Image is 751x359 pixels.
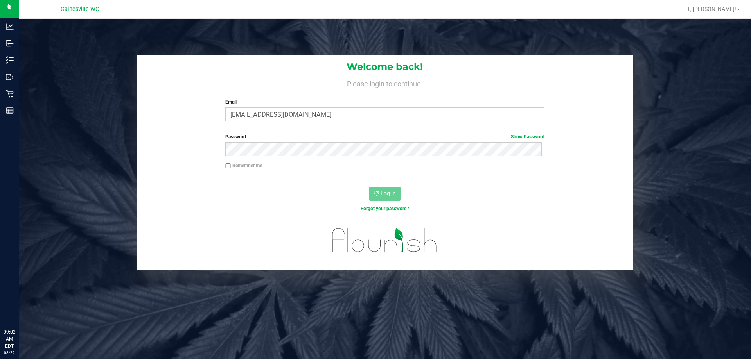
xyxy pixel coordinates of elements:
[6,39,14,47] inline-svg: Inbound
[685,6,736,12] span: Hi, [PERSON_NAME]!
[137,62,633,72] h1: Welcome back!
[4,329,15,350] p: 09:02 AM EDT
[225,98,544,105] label: Email
[6,107,14,114] inline-svg: Reports
[511,134,544,139] a: Show Password
[4,350,15,355] p: 08/22
[6,23,14,30] inline-svg: Analytics
[381,190,396,196] span: Log In
[225,162,262,169] label: Remember me
[369,187,401,201] button: Log In
[6,90,14,98] inline-svg: Retail
[323,220,447,260] img: flourish_logo.svg
[6,73,14,81] inline-svg: Outbound
[225,163,231,169] input: Remember me
[61,6,99,13] span: Gainesville WC
[6,56,14,64] inline-svg: Inventory
[225,134,246,139] span: Password
[137,78,633,88] h4: Please login to continue.
[361,206,409,211] a: Forgot your password?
